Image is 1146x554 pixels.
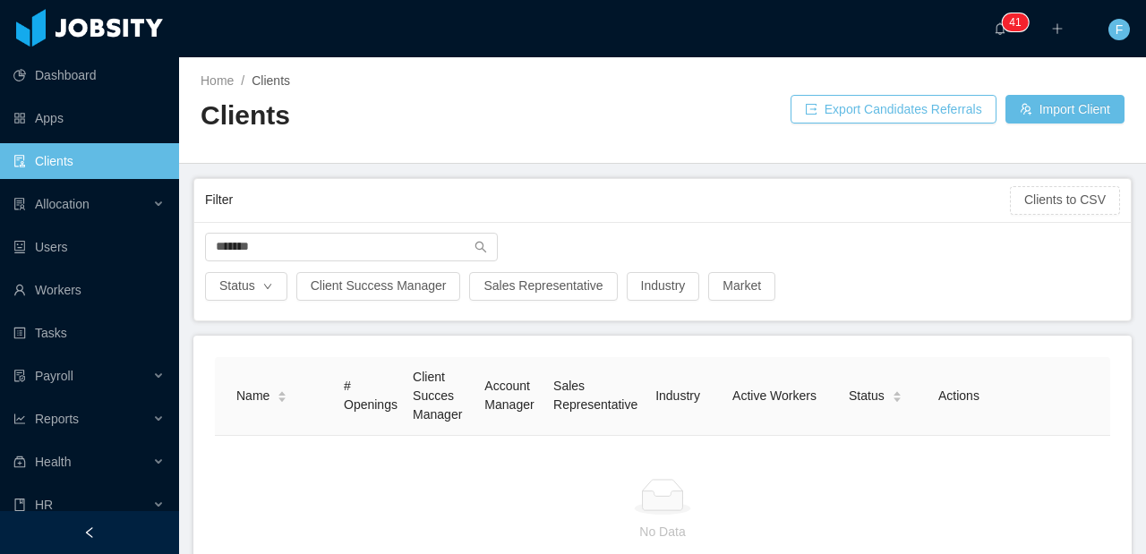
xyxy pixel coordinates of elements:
[205,183,1010,217] div: Filter
[627,272,700,301] button: Industry
[201,73,234,88] a: Home
[1005,95,1125,124] button: icon: usergroup-addImport Client
[1002,13,1028,31] sup: 41
[13,143,165,179] a: icon: auditClients
[1015,13,1022,31] p: 1
[13,57,165,93] a: icon: pie-chartDashboard
[655,388,700,403] span: Industry
[278,396,287,401] i: icon: caret-down
[35,455,71,469] span: Health
[1116,19,1124,40] span: F
[201,98,663,134] h2: Clients
[278,388,287,394] i: icon: caret-up
[13,315,165,351] a: icon: profileTasks
[344,379,398,412] span: # Openings
[849,387,885,405] span: Status
[13,456,26,468] i: icon: medicine-box
[296,272,461,301] button: Client Success Manager
[277,388,287,401] div: Sort
[1010,186,1120,215] button: Clients to CSV
[35,197,90,211] span: Allocation
[241,73,244,88] span: /
[553,379,637,412] span: Sales Representative
[484,379,534,412] span: Account Manager
[35,498,53,512] span: HR
[13,370,26,382] i: icon: file-protect
[469,272,617,301] button: Sales Representative
[892,388,902,394] i: icon: caret-up
[13,272,165,308] a: icon: userWorkers
[1051,22,1064,35] i: icon: plus
[35,412,79,426] span: Reports
[1009,13,1015,31] p: 4
[892,396,902,401] i: icon: caret-down
[35,369,73,383] span: Payroll
[413,370,462,422] span: Client Succes Manager
[229,522,1096,541] p: No Data
[732,388,817,403] span: Active Workers
[252,73,290,88] span: Clients
[475,241,487,253] i: icon: search
[892,388,902,401] div: Sort
[938,388,979,403] span: Actions
[13,100,165,136] a: icon: appstoreApps
[708,272,775,301] button: Market
[205,272,287,301] button: Statusicon: down
[13,198,26,210] i: icon: solution
[13,229,165,265] a: icon: robotUsers
[13,413,26,425] i: icon: line-chart
[791,95,996,124] button: icon: exportExport Candidates Referrals
[994,22,1006,35] i: icon: bell
[236,387,269,405] span: Name
[13,499,26,511] i: icon: book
